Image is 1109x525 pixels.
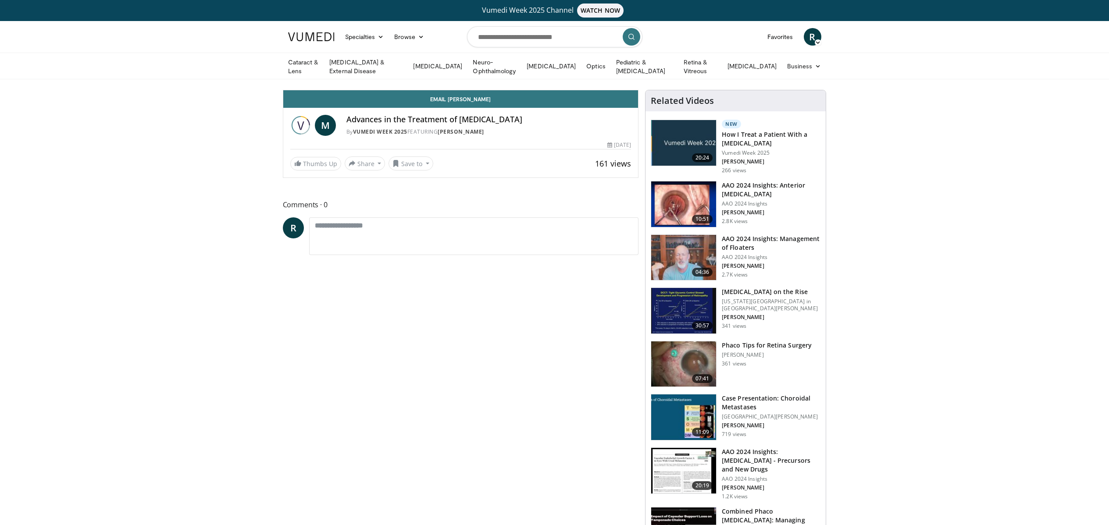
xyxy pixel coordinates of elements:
[595,158,631,169] span: 161 views
[722,314,820,321] p: [PERSON_NAME]
[288,32,335,41] img: VuMedi Logo
[692,153,713,162] span: 20:24
[678,58,722,75] a: Retina & Vitreous
[651,96,714,106] h4: Related Videos
[283,90,638,108] a: Email [PERSON_NAME]
[353,128,407,135] a: Vumedi Week 2025
[722,341,812,350] h3: Phaco Tips for Retina Surgery
[722,360,746,367] p: 361 views
[651,447,820,500] a: 20:19 AAO 2024 Insights: [MEDICAL_DATA] - Precursors and New Drugs AAO 2024 Insights [PERSON_NAME...
[722,493,748,500] p: 1.2K views
[722,271,748,278] p: 2.7K views
[722,394,820,411] h3: Case Presentation: Choroidal Metastases
[315,115,336,136] a: M
[290,157,341,170] a: Thumbs Up
[651,341,820,387] a: 07:41 Phaco Tips for Retina Surgery [PERSON_NAME] 361 views
[722,447,820,474] h3: AAO 2024 Insights: [MEDICAL_DATA] - Precursors and New Drugs
[692,321,713,330] span: 30:57
[722,287,820,296] h3: [MEDICAL_DATA] on the Rise
[651,394,716,440] img: 9cedd946-ce28-4f52-ae10-6f6d7f6f31c7.150x105_q85_crop-smart_upscale.jpg
[722,234,820,252] h3: AAO 2024 Insights: Management of Floaters
[651,235,716,280] img: 8e655e61-78ac-4b3e-a4e7-f43113671c25.150x105_q85_crop-smart_upscale.jpg
[692,481,713,490] span: 20:19
[577,4,624,18] span: WATCH NOW
[804,28,821,46] a: R
[722,431,746,438] p: 719 views
[289,4,820,18] a: Vumedi Week 2025 ChannelWATCH NOW
[324,58,408,75] a: [MEDICAL_DATA] & External Disease
[283,58,324,75] a: Cataract & Lens
[346,115,631,124] h4: Advances in the Treatment of [MEDICAL_DATA]
[581,57,610,75] a: Optics
[722,167,746,174] p: 266 views
[722,120,741,128] p: New
[722,351,812,358] p: [PERSON_NAME]
[521,57,581,75] a: [MEDICAL_DATA]
[283,199,639,210] span: Comments 0
[340,28,389,46] a: Specialties
[692,268,713,277] span: 04:36
[651,394,820,440] a: 11:09 Case Presentation: Choroidal Metastases [GEOGRAPHIC_DATA][PERSON_NAME] [PERSON_NAME] 719 views
[722,422,820,429] p: [PERSON_NAME]
[651,120,820,174] a: 20:24 New How I Treat a Patient With a [MEDICAL_DATA] Vumedi Week 2025 [PERSON_NAME] 266 views
[290,115,311,136] img: Vumedi Week 2025
[722,262,820,270] p: [PERSON_NAME]
[345,156,385,170] button: Share
[722,484,820,491] p: [PERSON_NAME]
[692,215,713,223] span: 10:51
[389,28,429,46] a: Browse
[722,413,820,420] p: [GEOGRAPHIC_DATA][PERSON_NAME]
[722,200,820,207] p: AAO 2024 Insights
[722,158,820,165] p: [PERSON_NAME]
[722,209,820,216] p: [PERSON_NAME]
[722,130,820,148] h3: How I Treat a Patient With a [MEDICAL_DATA]
[607,141,631,149] div: [DATE]
[346,128,631,136] div: By FEATURING
[722,218,748,225] p: 2.8K views
[389,156,433,170] button: Save to
[651,181,820,227] a: 10:51 AAO 2024 Insights: Anterior [MEDICAL_DATA] AAO 2024 Insights [PERSON_NAME] 2.8K views
[651,120,716,166] img: 02d29458-18ce-4e7f-be78-7423ab9bdffd.jpg.150x105_q85_crop-smart_upscale.jpg
[722,181,820,199] h3: AAO 2024 Insights: Anterior [MEDICAL_DATA]
[692,428,713,436] span: 11:09
[283,217,304,238] a: R
[722,475,820,482] p: AAO 2024 Insights
[722,323,746,330] p: 341 views
[722,298,820,312] p: [US_STATE][GEOGRAPHIC_DATA] in [GEOGRAPHIC_DATA][PERSON_NAME]
[722,57,782,75] a: [MEDICAL_DATA]
[438,128,484,135] a: [PERSON_NAME]
[782,57,827,75] a: Business
[651,287,820,334] a: 30:57 [MEDICAL_DATA] on the Rise [US_STATE][GEOGRAPHIC_DATA] in [GEOGRAPHIC_DATA][PERSON_NAME] [P...
[651,448,716,493] img: df587403-7b55-4f98-89e9-21b63a902c73.150x105_q85_crop-smart_upscale.jpg
[651,341,716,387] img: 2b0bc81e-4ab6-4ab1-8b29-1f6153f15110.150x105_q85_crop-smart_upscale.jpg
[651,234,820,281] a: 04:36 AAO 2024 Insights: Management of Floaters AAO 2024 Insights [PERSON_NAME] 2.7K views
[762,28,799,46] a: Favorites
[408,57,467,75] a: [MEDICAL_DATA]
[692,374,713,383] span: 07:41
[722,149,820,156] p: Vumedi Week 2025
[467,58,521,75] a: Neuro-Ophthalmology
[651,288,716,333] img: 4ce8c11a-29c2-4c44-a801-4e6d49003971.150x105_q85_crop-smart_upscale.jpg
[611,58,678,75] a: Pediatric & [MEDICAL_DATA]
[722,254,820,261] p: AAO 2024 Insights
[651,181,716,227] img: fd942f01-32bb-45af-b226-b96b538a46e6.150x105_q85_crop-smart_upscale.jpg
[467,26,642,47] input: Search topics, interventions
